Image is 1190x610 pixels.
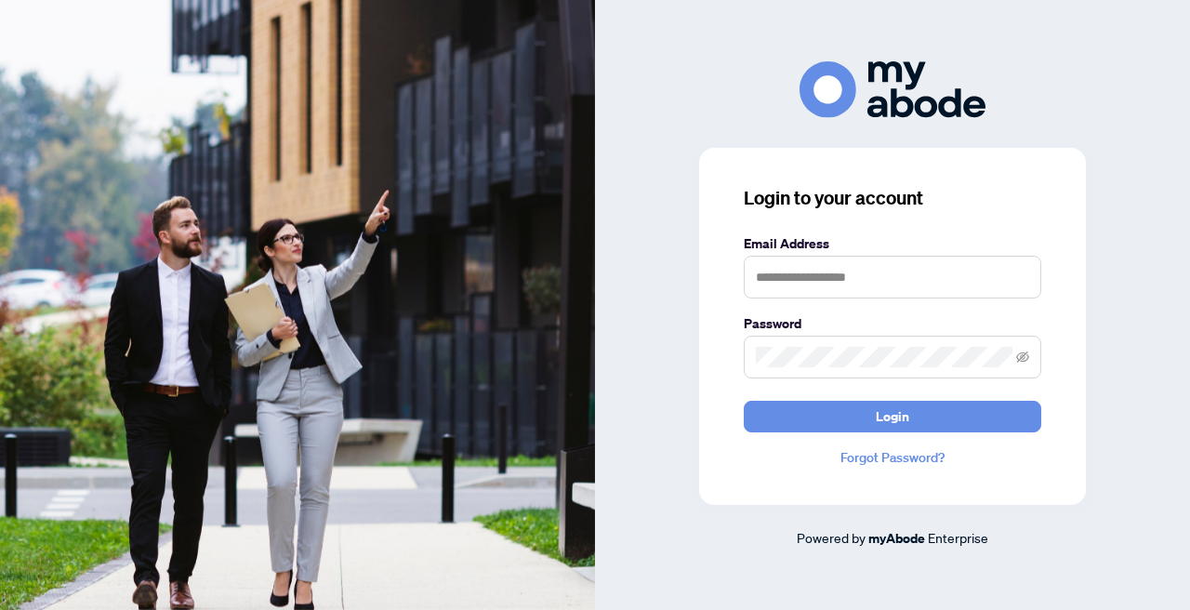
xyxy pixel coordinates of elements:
a: myAbode [868,528,925,549]
span: Powered by [797,529,866,546]
span: Login [876,402,909,431]
label: Email Address [744,233,1041,254]
a: Forgot Password? [744,447,1041,468]
button: Login [744,401,1041,432]
label: Password [744,313,1041,334]
h3: Login to your account [744,185,1041,211]
span: Enterprise [928,529,988,546]
img: ma-logo [800,61,985,118]
span: eye-invisible [1016,351,1029,364]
